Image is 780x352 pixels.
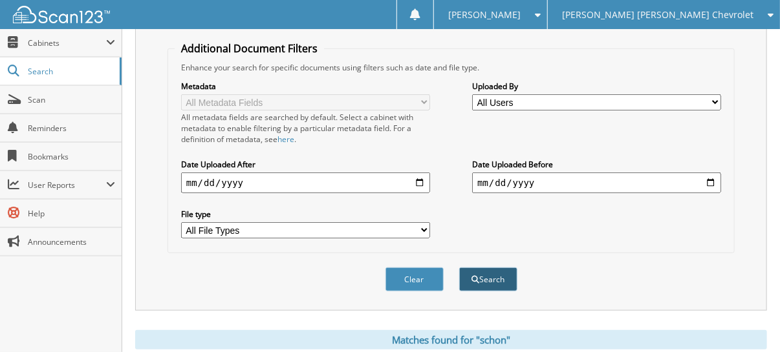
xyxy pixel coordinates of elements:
[448,11,521,19] span: [PERSON_NAME]
[472,159,721,170] label: Date Uploaded Before
[28,123,115,134] span: Reminders
[28,66,113,77] span: Search
[135,330,767,349] div: Matches found for "schon"
[28,37,106,48] span: Cabinets
[181,112,430,145] div: All metadata fields are searched by default. Select a cabinet with metadata to enable filtering b...
[28,151,115,162] span: Bookmarks
[472,81,721,92] label: Uploaded By
[181,172,430,193] input: start
[277,134,294,145] a: here
[385,267,444,291] button: Clear
[28,208,115,219] span: Help
[13,6,110,23] img: scan123-logo-white.svg
[28,180,106,191] span: User Reports
[28,236,115,247] span: Announcements
[472,172,721,193] input: end
[562,11,753,19] span: [PERSON_NAME] [PERSON_NAME] Chevrolet
[175,41,324,56] legend: Additional Document Filters
[175,62,728,73] div: Enhance your search for specific documents using filters such as date and file type.
[459,267,517,291] button: Search
[28,94,115,105] span: Scan
[181,209,430,220] label: File type
[181,159,430,170] label: Date Uploaded After
[181,81,430,92] label: Metadata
